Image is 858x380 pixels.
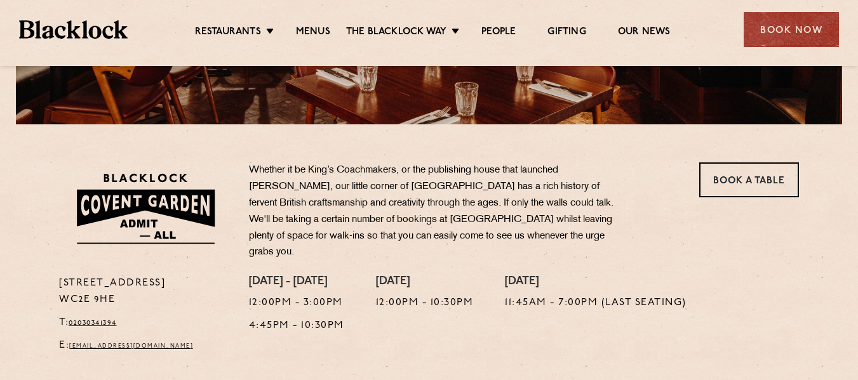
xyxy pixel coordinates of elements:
p: 4:45pm - 10:30pm [249,318,344,334]
a: [EMAIL_ADDRESS][DOMAIN_NAME] [69,343,193,349]
img: BL_Textured_Logo-footer-cropped.svg [19,20,128,39]
h4: [DATE] - [DATE] [249,275,344,289]
a: Book a Table [699,162,799,197]
p: [STREET_ADDRESS] WC2E 9HE [59,275,230,308]
img: BLA_1470_CoventGarden_Website_Solid.svg [59,162,230,254]
a: Restaurants [195,26,261,40]
p: Whether it be King’s Coachmakers, or the publishing house that launched [PERSON_NAME], our little... [249,162,624,261]
p: 12:00pm - 10:30pm [376,295,474,311]
a: Menus [296,26,330,40]
p: 12:00pm - 3:00pm [249,295,344,311]
h4: [DATE] [505,275,687,289]
a: The Blacklock Way [346,26,446,40]
a: Our News [618,26,671,40]
div: Book Now [744,12,839,47]
p: E: [59,337,230,354]
a: People [481,26,516,40]
p: 11:45am - 7:00pm (Last Seating) [505,295,687,311]
p: T: [59,315,230,331]
h4: [DATE] [376,275,474,289]
a: 02030341394 [69,319,117,327]
a: Gifting [547,26,586,40]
